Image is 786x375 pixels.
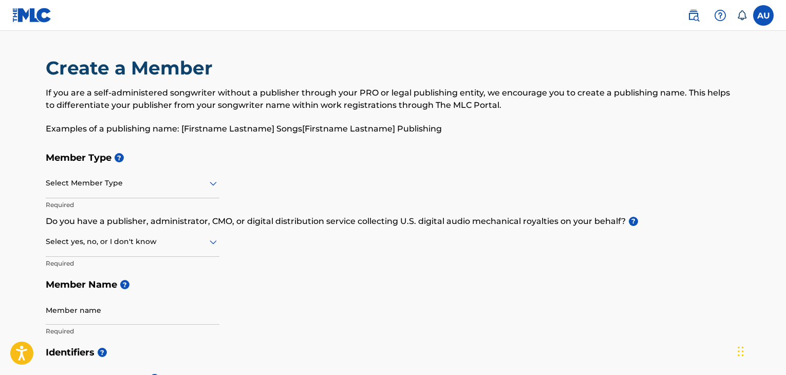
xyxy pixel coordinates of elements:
p: Required [46,200,219,210]
h5: Member Type [46,147,740,169]
h2: Create a Member [46,57,218,80]
span: ? [115,153,124,162]
span: ? [629,217,638,226]
div: Help [710,5,731,26]
p: Do you have a publisher, administrator, CMO, or digital distribution service collecting U.S. digi... [46,215,740,228]
img: help [714,9,726,22]
img: MLC Logo [12,8,52,23]
p: If you are a self-administered songwriter without a publisher through your PRO or legal publishin... [46,87,740,111]
div: Notifications [737,10,747,21]
div: Widget de chat [735,326,786,375]
p: Examples of a publishing name: [Firstname Lastname] Songs[Firstname Lastname] Publishing [46,123,740,135]
h5: Member Name [46,274,740,296]
h5: Identifiers [46,342,740,364]
span: ? [98,348,107,357]
p: Required [46,259,219,268]
img: search [687,9,700,22]
p: Required [46,327,219,336]
div: Arrastrar [738,336,744,367]
a: Public Search [683,5,704,26]
span: ? [120,280,129,289]
div: User Menu [753,5,774,26]
iframe: Chat Widget [735,326,786,375]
